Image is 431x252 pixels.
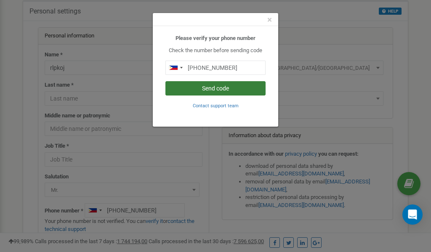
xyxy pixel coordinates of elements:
[402,204,423,225] div: Open Intercom Messenger
[165,61,266,75] input: 0905 123 4567
[267,15,272,25] span: ×
[165,81,266,95] button: Send code
[193,103,239,109] small: Contact support team
[176,35,255,41] b: Please verify your phone number
[166,61,185,74] div: Telephone country code
[165,47,266,55] p: Check the number before sending code
[193,102,239,109] a: Contact support team
[267,16,272,24] button: Close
